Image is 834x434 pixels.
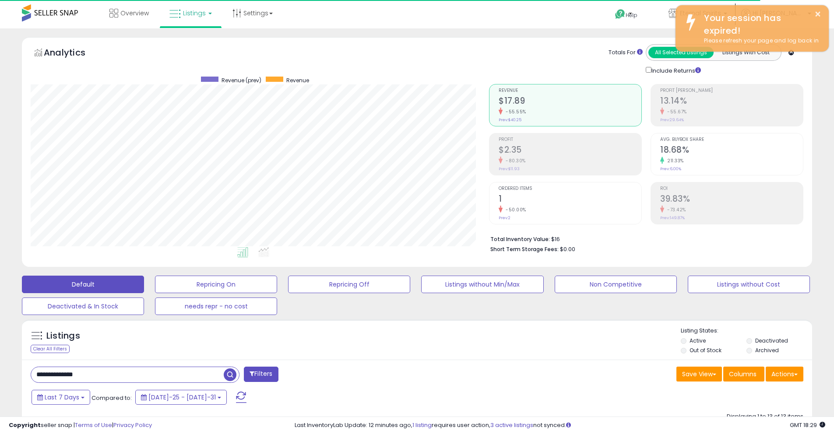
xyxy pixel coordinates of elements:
div: Clear All Filters [31,345,70,353]
button: Filters [244,367,278,382]
button: × [814,9,821,20]
div: Your session has expired! [697,12,822,37]
a: 1 listing [412,421,432,429]
span: Last 7 Days [45,393,79,402]
span: Columns [729,370,757,378]
small: Prev: 2 [499,215,510,220]
button: Deactivated & In Stock [22,297,144,315]
h2: 13.14% [660,96,803,108]
a: Help [608,2,655,28]
button: [DATE]-25 - [DATE]-31 [135,390,227,405]
button: Non Competitive [555,276,677,293]
span: Listings [183,9,206,17]
b: Total Inventory Value: [490,235,550,243]
label: Archived [755,346,779,354]
button: Listings With Cost [713,47,778,58]
p: Listing States: [681,327,812,335]
small: -55.55% [503,108,526,115]
h2: $2.35 [499,145,641,157]
h5: Analytics [44,46,102,61]
button: Listings without Min/Max [421,276,543,293]
h5: Listings [46,330,80,342]
a: Privacy Policy [113,421,152,429]
label: Active [690,337,706,344]
small: Prev: 6.00% [660,166,681,171]
a: Terms of Use [75,421,112,429]
button: All Selected Listings [648,47,714,58]
div: Totals For [609,49,643,57]
small: 211.33% [664,157,684,164]
span: 2025-08-12 18:29 GMT [790,421,825,429]
span: Revenue [499,88,641,93]
span: Profit [PERSON_NAME] [660,88,803,93]
i: Get Help [615,9,626,20]
small: -55.67% [664,108,687,115]
small: -80.30% [503,157,526,164]
strong: Copyright [9,421,41,429]
button: Default [22,276,144,293]
b: Short Term Storage Fees: [490,245,559,253]
li: $16 [490,233,797,244]
a: 3 active listings [490,421,533,429]
button: Repricing On [155,276,277,293]
h2: 39.83% [660,194,803,206]
label: Deactivated [755,337,788,344]
span: Revenue [286,77,309,84]
h2: 1 [499,194,641,206]
h2: 18.68% [660,145,803,157]
button: Repricing Off [288,276,410,293]
div: Please refresh your page and log back in [697,37,822,45]
span: Overview [120,9,149,17]
div: Include Returns [639,65,711,75]
button: Save View [676,367,722,381]
span: Help [626,11,637,19]
span: ROI [660,186,803,191]
span: $0.00 [560,245,575,253]
span: Ordered Items [499,186,641,191]
span: Revenue (prev) [222,77,261,84]
small: -73.42% [664,206,686,213]
small: Prev: $11.93 [499,166,520,171]
button: needs repr - no cost [155,297,277,315]
small: Prev: $40.25 [499,117,521,122]
label: Out of Stock [690,346,721,354]
span: Profit [499,137,641,142]
div: seller snap | | [9,421,152,430]
h2: $17.89 [499,96,641,108]
div: Last InventoryLab Update: 12 minutes ago, requires user action, not synced. [295,421,825,430]
span: [DATE]-25 - [DATE]-31 [148,393,216,402]
button: Listings without Cost [688,276,810,293]
small: -50.00% [503,206,526,213]
button: Actions [766,367,803,381]
small: Prev: 29.64% [660,117,684,122]
span: Compared to: [91,394,132,402]
button: Last 7 Days [32,390,90,405]
small: Prev: 149.87% [660,215,685,220]
button: Columns [723,367,764,381]
span: Avg. Buybox Share [660,137,803,142]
